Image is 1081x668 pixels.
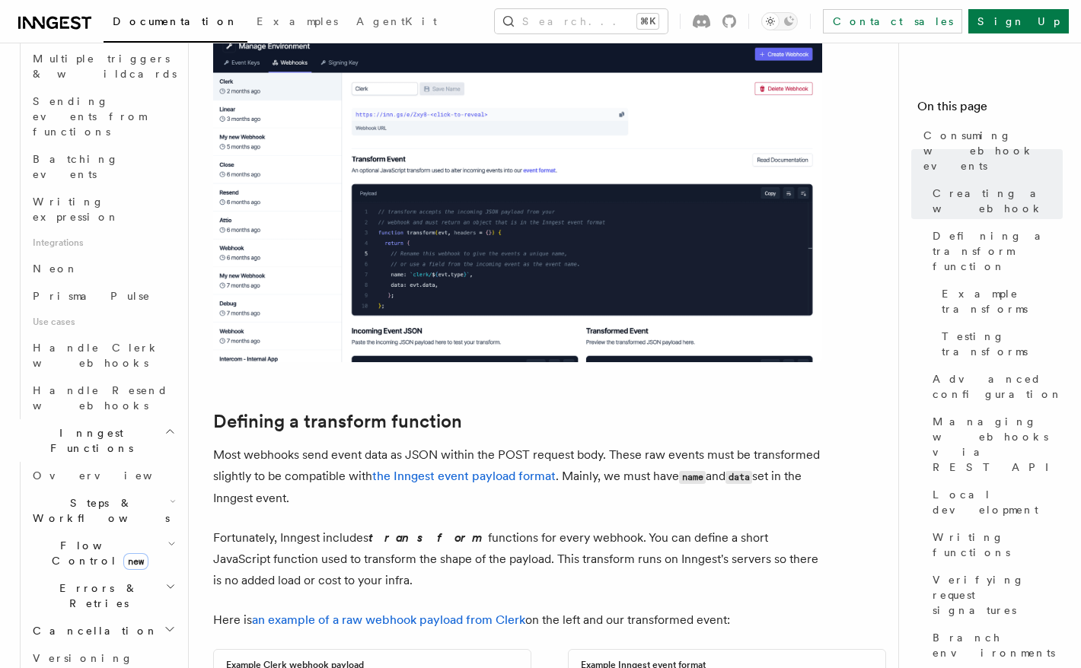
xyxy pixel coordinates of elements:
span: Multiple triggers & wildcards [33,52,177,80]
button: Inngest Functions [12,419,179,462]
span: Writing functions [933,530,1063,560]
span: Overview [33,469,190,482]
a: Sending events from functions [27,87,179,145]
a: Overview [27,462,179,489]
a: the Inngest event payload format [372,469,556,483]
span: Steps & Workflows [27,495,170,526]
a: Examples [247,5,347,41]
a: Writing expression [27,188,179,231]
span: Testing transforms [942,329,1063,359]
span: Documentation [113,15,238,27]
span: Handle Clerk webhooks [33,342,160,369]
img: Inngest dashboard showing a newly created webhook [213,16,822,362]
button: Search...⌘K [495,9,668,33]
span: Creating a webhook [933,186,1063,216]
a: Batching events [27,145,179,188]
span: Consuming webhook events [923,128,1063,173]
code: name [679,471,706,484]
a: Defining a transform function [926,222,1063,280]
a: AgentKit [347,5,446,41]
span: Cancellation [27,623,158,638]
span: Writing expression [33,196,120,223]
span: Errors & Retries [27,581,165,611]
span: Managing webhooks via REST API [933,414,1063,475]
a: Managing webhooks via REST API [926,408,1063,481]
a: an example of a raw webhook payload from Clerk [252,612,525,627]
button: Flow Controlnew [27,532,179,574]
h4: On this page [917,97,1063,122]
a: Local development [926,481,1063,523]
a: Branch environments [926,624,1063,666]
button: Toggle dark mode [761,12,798,30]
span: Integrations [27,231,179,255]
span: Examples [257,15,338,27]
span: Handle Resend webhooks [33,384,168,412]
span: Versioning [33,652,133,664]
a: Sign Up [968,9,1069,33]
button: Errors & Retries [27,574,179,617]
a: Consuming webhook events [917,122,1063,180]
a: Neon [27,255,179,282]
a: Contact sales [823,9,962,33]
a: Multiple triggers & wildcards [27,45,179,87]
span: Neon [33,262,78,275]
span: Use cases [27,310,179,334]
a: Advanced configuration [926,365,1063,408]
span: Verifying request signatures [933,572,1063,618]
a: Creating a webhook [926,180,1063,222]
span: Flow Control [27,538,167,568]
span: Inngest Functions [12,425,164,456]
span: Advanced configuration [933,371,1063,402]
p: Most webhooks send event data as JSON within the POST request body. These raw events must be tran... [213,444,822,509]
a: Defining a transform function [213,411,462,432]
a: Handle Resend webhooks [27,377,179,419]
em: transform [368,530,488,545]
code: data [725,471,752,484]
span: Prisma Pulse [33,290,151,302]
a: Example transforms [936,280,1063,323]
span: Sending events from functions [33,95,146,138]
p: Fortunately, Inngest includes functions for every webhook. You can define a short JavaScript func... [213,527,822,591]
p: Here is on the left and our transformed event: [213,609,822,631]
span: Batching events [33,153,119,180]
a: Verifying request signatures [926,566,1063,624]
a: Documentation [104,5,247,43]
a: Testing transforms [936,323,1063,365]
button: Steps & Workflows [27,489,179,532]
span: AgentKit [356,15,437,27]
span: Example transforms [942,286,1063,317]
kbd: ⌘K [637,14,658,29]
a: Prisma Pulse [27,282,179,310]
span: Local development [933,487,1063,517]
a: Handle Clerk webhooks [27,334,179,377]
span: new [123,553,148,570]
button: Cancellation [27,617,179,644]
a: Writing functions [926,523,1063,566]
span: Branch environments [933,630,1063,660]
span: Defining a transform function [933,228,1063,274]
